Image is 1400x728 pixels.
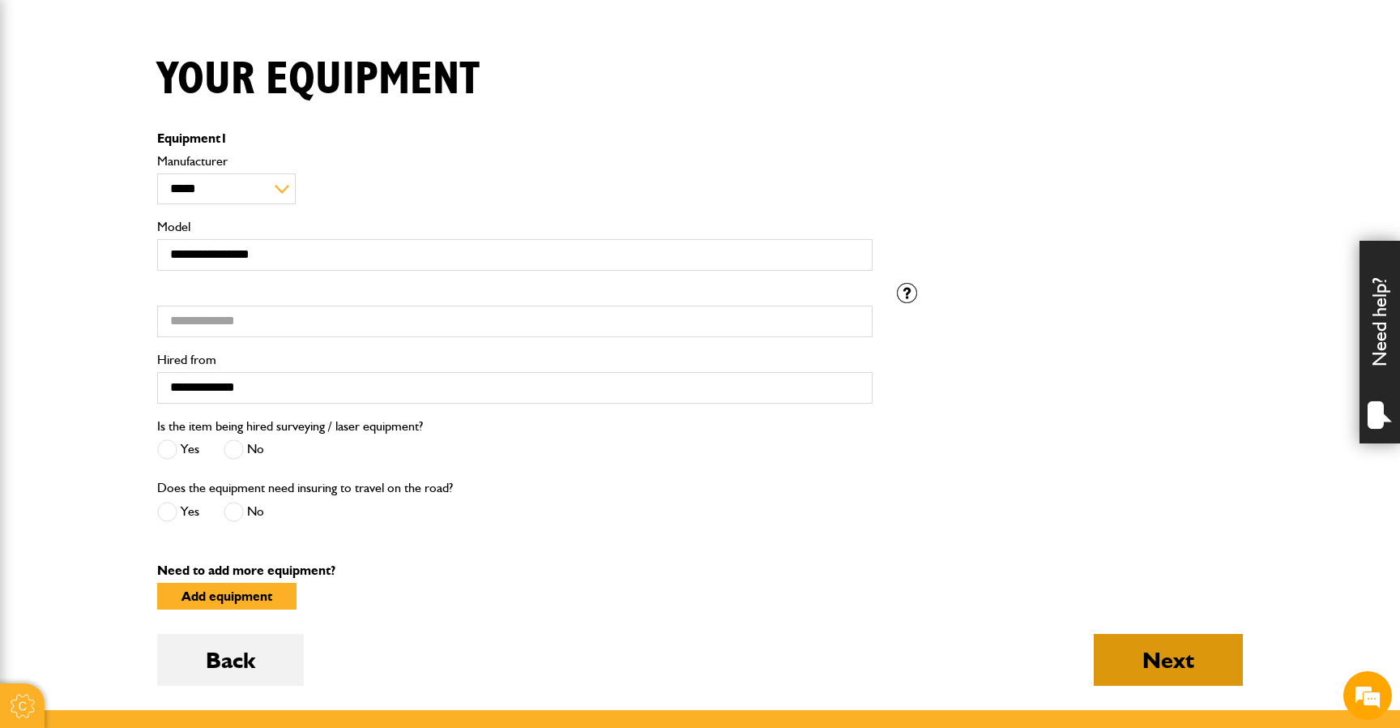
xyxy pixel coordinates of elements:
div: Need help? [1359,241,1400,443]
span: 1 [220,131,228,146]
img: d_20077148190_company_1631870298795_20077148190 [28,90,68,113]
h1: Your equipment [157,53,480,107]
p: Need to add more equipment? [157,564,1243,577]
label: Does the equipment need insuring to travel on the road? [157,482,453,495]
button: Back [157,634,304,686]
label: Manufacturer [157,155,873,168]
em: Start Chat [220,499,294,521]
input: Enter your last name [21,150,296,186]
p: Equipment [157,132,873,145]
button: Next [1094,634,1243,686]
textarea: Type your message and hit 'Enter' [21,293,296,486]
div: Minimize live chat window [266,8,305,47]
div: Chat with us now [84,91,272,112]
label: Is the item being hired surveying / laser equipment? [157,420,423,433]
label: Yes [157,439,199,460]
label: Yes [157,502,199,522]
label: Model [157,221,873,233]
label: Hired from [157,353,873,366]
input: Enter your phone number [21,246,296,281]
button: Add equipment [157,583,297,610]
label: No [224,502,264,522]
label: No [224,439,264,460]
input: Enter your email address [21,198,296,233]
